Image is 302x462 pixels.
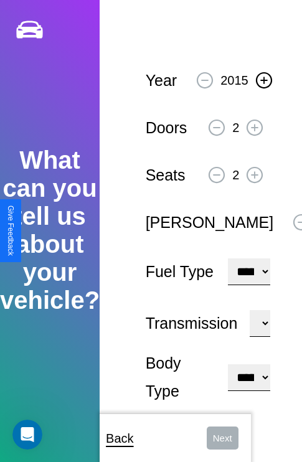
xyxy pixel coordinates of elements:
p: [PERSON_NAME] [146,209,274,237]
p: 2 [232,116,239,139]
p: Doors [146,114,187,142]
p: Fuel Type [146,258,215,286]
button: Next [207,427,238,450]
p: Transmission [146,309,238,337]
p: Year [146,67,177,95]
p: Seats [146,161,186,189]
p: 2 [232,164,239,186]
p: 2015 [220,69,248,92]
p: Body Type [146,349,215,405]
div: Give Feedback [6,205,15,256]
p: Back [106,427,133,450]
iframe: Intercom live chat [12,420,42,450]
